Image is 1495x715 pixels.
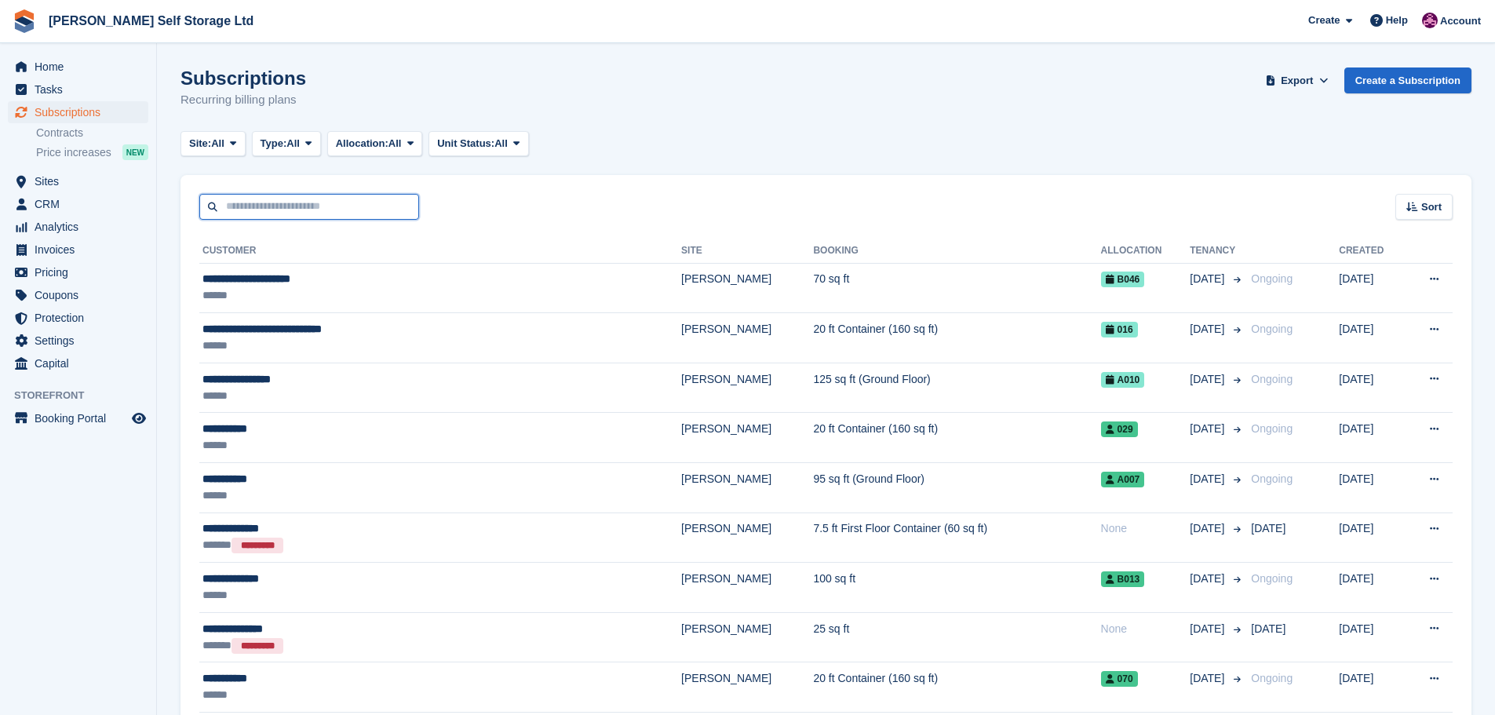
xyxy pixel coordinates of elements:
td: [PERSON_NAME] [681,463,813,513]
td: 20 ft Container (160 sq ft) [813,413,1100,463]
a: menu [8,101,148,123]
a: menu [8,330,148,352]
span: [DATE] [1190,571,1227,587]
span: [DATE] [1190,520,1227,537]
span: Create [1308,13,1340,28]
a: menu [8,239,148,261]
a: menu [8,307,148,329]
a: Price increases NEW [36,144,148,161]
a: menu [8,261,148,283]
span: Allocation: [336,136,388,151]
td: 7.5 ft First Floor Container (60 sq ft) [813,513,1100,563]
div: None [1101,621,1191,637]
span: Invoices [35,239,129,261]
td: [DATE] [1339,563,1404,613]
span: Sort [1421,199,1442,215]
h1: Subscriptions [180,67,306,89]
a: Create a Subscription [1344,67,1471,93]
td: [PERSON_NAME] [681,313,813,363]
td: [PERSON_NAME] [681,263,813,313]
th: Site [681,239,813,264]
button: Export [1263,67,1332,93]
span: Booking Portal [35,407,129,429]
button: Allocation: All [327,131,423,157]
span: Capital [35,352,129,374]
span: 070 [1101,671,1138,687]
img: Lydia Wild [1422,13,1438,28]
td: 20 ft Container (160 sq ft) [813,313,1100,363]
td: [PERSON_NAME] [681,612,813,662]
button: Unit Status: All [428,131,528,157]
span: Analytics [35,216,129,238]
a: [PERSON_NAME] Self Storage Ltd [42,8,260,34]
span: All [494,136,508,151]
span: Ongoing [1251,472,1293,485]
td: 125 sq ft (Ground Floor) [813,363,1100,413]
span: A010 [1101,372,1145,388]
a: menu [8,352,148,374]
td: [DATE] [1339,463,1404,513]
span: Ongoing [1251,373,1293,385]
td: [DATE] [1339,413,1404,463]
button: Type: All [252,131,321,157]
th: Allocation [1101,239,1191,264]
img: stora-icon-8386f47178a22dfd0bd8f6a31ec36ba5ce8667c1dd55bd0f319d3a0aa187defe.svg [13,9,36,33]
span: A007 [1101,472,1145,487]
span: Site: [189,136,211,151]
td: [PERSON_NAME] [681,363,813,413]
th: Tenancy [1190,239,1245,264]
td: [DATE] [1339,313,1404,363]
a: menu [8,216,148,238]
a: menu [8,407,148,429]
th: Booking [813,239,1100,264]
span: Subscriptions [35,101,129,123]
span: All [286,136,300,151]
p: Recurring billing plans [180,91,306,109]
td: 95 sq ft (Ground Floor) [813,463,1100,513]
td: [PERSON_NAME] [681,513,813,563]
span: Export [1281,73,1313,89]
div: NEW [122,144,148,160]
a: menu [8,284,148,306]
td: [PERSON_NAME] [681,662,813,713]
span: [DATE] [1190,421,1227,437]
span: Tasks [35,78,129,100]
span: 016 [1101,322,1138,337]
button: Site: All [180,131,246,157]
td: [PERSON_NAME] [681,563,813,613]
a: Preview store [129,409,148,428]
td: [DATE] [1339,263,1404,313]
td: 70 sq ft [813,263,1100,313]
span: Ongoing [1251,672,1293,684]
td: [PERSON_NAME] [681,413,813,463]
span: [DATE] [1190,471,1227,487]
span: [DATE] [1190,670,1227,687]
th: Created [1339,239,1404,264]
span: Sites [35,170,129,192]
td: 25 sq ft [813,612,1100,662]
span: All [388,136,402,151]
span: CRM [35,193,129,215]
span: Coupons [35,284,129,306]
td: [DATE] [1339,513,1404,563]
span: 029 [1101,421,1138,437]
a: menu [8,78,148,100]
a: menu [8,193,148,215]
span: [DATE] [1190,321,1227,337]
a: menu [8,56,148,78]
span: Settings [35,330,129,352]
span: Unit Status: [437,136,494,151]
td: [DATE] [1339,612,1404,662]
td: [DATE] [1339,363,1404,413]
th: Customer [199,239,681,264]
span: Protection [35,307,129,329]
a: Contracts [36,126,148,140]
span: Help [1386,13,1408,28]
span: B013 [1101,571,1145,587]
td: 100 sq ft [813,563,1100,613]
span: All [211,136,224,151]
div: None [1101,520,1191,537]
td: [DATE] [1339,662,1404,713]
span: Ongoing [1251,572,1293,585]
span: [DATE] [1190,621,1227,637]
